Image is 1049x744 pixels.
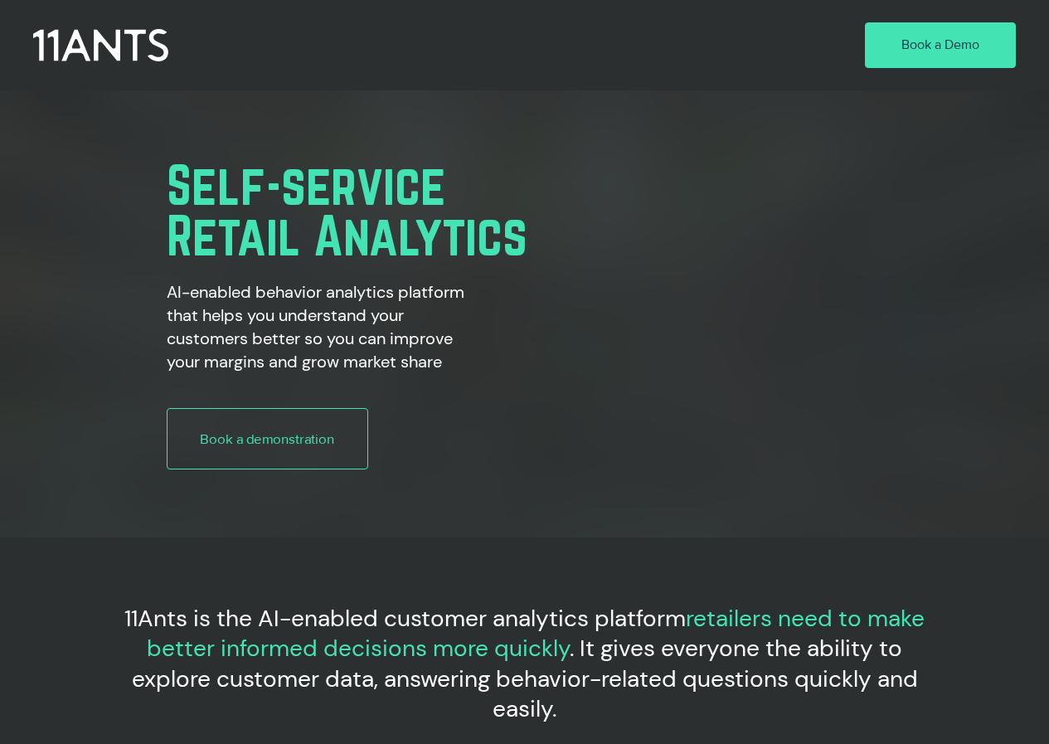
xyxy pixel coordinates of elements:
span: retailers need to make better informed decisions more quickly [147,603,925,664]
span: . It gives everyone the ability to explore customer data, answering behavior-related questions qu... [132,633,918,724]
a: Book a Demo [865,22,1016,69]
a: Book a demonstration [167,408,368,469]
h2: AI-enabled behavior analytics platform that helps you understand your customers better so you can... [167,280,484,373]
span: Book a demonstration [200,429,334,449]
span: Self-service [167,154,446,215]
span: Book a Demo [901,36,979,54]
span: 11Ants is the AI-enabled customer analytics platform [124,603,686,634]
span: Retail Analytics [167,205,527,265]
